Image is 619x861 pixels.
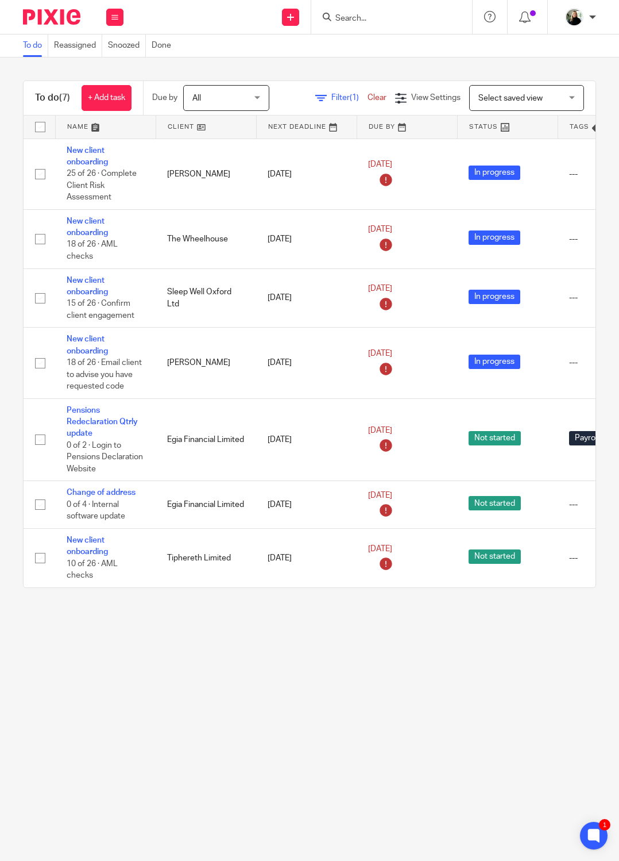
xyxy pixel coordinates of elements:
[67,536,108,556] a: New client onboarding
[350,94,359,102] span: (1)
[256,398,357,481] td: [DATE]
[570,124,589,130] span: Tags
[469,230,520,245] span: In progress
[256,528,357,587] td: [DATE]
[256,139,357,209] td: [DATE]
[368,350,392,358] span: [DATE]
[599,819,610,831] div: 1
[67,276,108,296] a: New client onboarding
[35,92,70,104] h1: To do
[469,549,521,564] span: Not started
[67,147,108,166] a: New client onboarding
[59,93,70,102] span: (7)
[67,217,108,237] a: New client onboarding
[152,34,177,57] a: Done
[156,209,256,268] td: The Wheelhouse
[67,170,137,201] span: 25 of 26 · Complete Client Risk Assessment
[368,161,392,169] span: [DATE]
[108,34,146,57] a: Snoozed
[67,441,143,473] span: 0 of 2 · Login to Pensions Declaration Website
[67,241,118,261] span: 18 of 26 · AML checks
[156,528,256,587] td: Tiphereth Limited
[23,9,80,25] img: Pixie
[67,359,142,390] span: 18 of 26 · Email client to advise you have requested code
[469,166,520,180] span: In progress
[469,355,520,369] span: In progress
[256,209,357,268] td: [DATE]
[367,94,386,102] a: Clear
[368,426,392,435] span: [DATE]
[54,34,102,57] a: Reassigned
[565,8,583,26] img: %233%20-%20Judi%20-%20HeadshotPro.png
[156,328,256,398] td: [PERSON_NAME]
[256,268,357,328] td: [DATE]
[368,226,392,234] span: [DATE]
[67,335,108,355] a: New client onboarding
[152,92,177,103] p: Due by
[23,34,48,57] a: To do
[256,328,357,398] td: [DATE]
[67,406,138,438] a: Pensions Redeclaration Qtrly update
[331,94,367,102] span: Filter
[67,560,118,580] span: 10 of 26 · AML checks
[67,300,134,320] span: 15 of 26 · Confirm client engagement
[569,431,605,445] span: Payroll
[67,501,125,521] span: 0 of 4 · Internal software update
[67,489,136,497] a: Change of address
[368,545,392,553] span: [DATE]
[156,481,256,528] td: Egia Financial Limited
[478,94,543,102] span: Select saved view
[469,290,520,304] span: In progress
[256,481,357,528] td: [DATE]
[411,94,461,102] span: View Settings
[192,94,201,102] span: All
[82,85,131,111] a: + Add task
[156,139,256,209] td: [PERSON_NAME]
[334,14,438,24] input: Search
[469,431,521,445] span: Not started
[469,496,521,510] span: Not started
[156,398,256,481] td: Egia Financial Limited
[368,491,392,499] span: [DATE]
[368,285,392,293] span: [DATE]
[156,268,256,328] td: Sleep Well Oxford Ltd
